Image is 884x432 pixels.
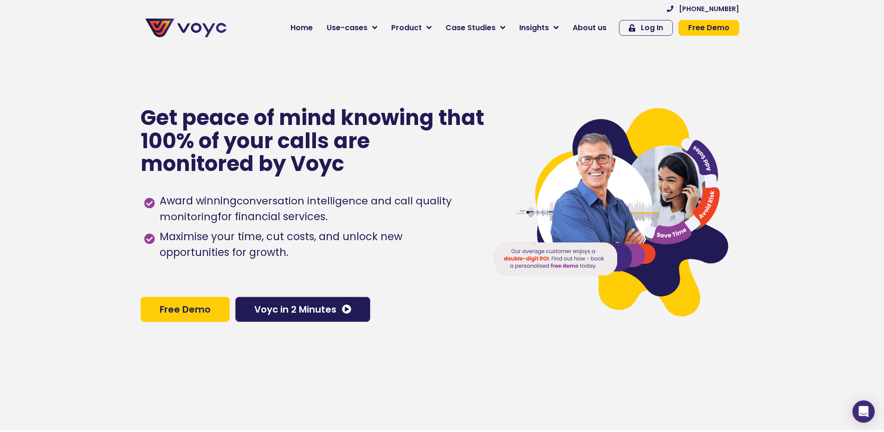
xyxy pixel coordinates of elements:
a: [PHONE_NUMBER] [667,6,739,12]
a: Home [284,19,320,37]
a: Case Studies [439,19,512,37]
span: Case Studies [445,22,496,33]
a: Log In [619,20,673,36]
span: Product [391,22,422,33]
a: Product [384,19,439,37]
span: Use-cases [327,22,368,33]
span: Award winning for financial services. [157,193,474,225]
span: Free Demo [688,24,729,32]
span: About us [573,22,607,33]
p: Get peace of mind knowing that 100% of your calls are monitored by Voyc [141,106,485,176]
span: [PHONE_NUMBER] [679,6,739,12]
a: Insights [512,19,566,37]
h1: conversation intelligence and call quality monitoring [160,194,452,224]
span: Log In [641,24,663,32]
a: About us [566,19,613,37]
a: Free Demo [678,20,739,36]
span: Free Demo [160,305,211,314]
a: Use-cases [320,19,384,37]
span: Voyc in 2 Minutes [254,305,336,314]
span: Maximise your time, cut costs, and unlock new opportunities for growth. [157,229,474,261]
span: Insights [519,22,549,33]
a: Free Demo [141,297,230,322]
a: Voyc in 2 Minutes [235,297,370,322]
span: Home [290,22,313,33]
img: voyc-full-logo [145,19,226,37]
div: Open Intercom Messenger [852,400,875,423]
